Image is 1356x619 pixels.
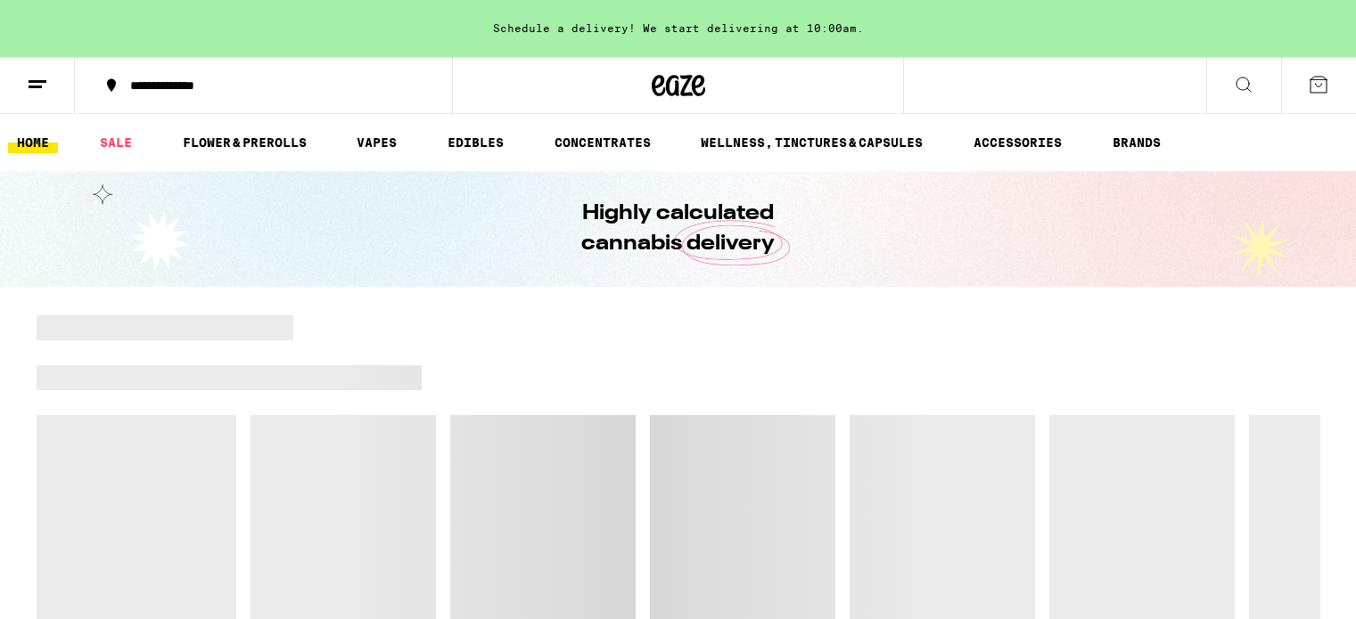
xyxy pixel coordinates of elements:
a: VAPES [348,132,406,153]
a: BRANDS [1104,132,1170,153]
a: FLOWER & PREROLLS [174,132,316,153]
a: EDIBLES [439,132,513,153]
a: SALE [91,132,141,153]
a: HOME [8,132,58,153]
a: CONCENTRATES [546,132,660,153]
h1: Highly calculated cannabis delivery [531,199,826,259]
a: WELLNESS, TINCTURES & CAPSULES [692,132,932,153]
a: ACCESSORIES [965,132,1071,153]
